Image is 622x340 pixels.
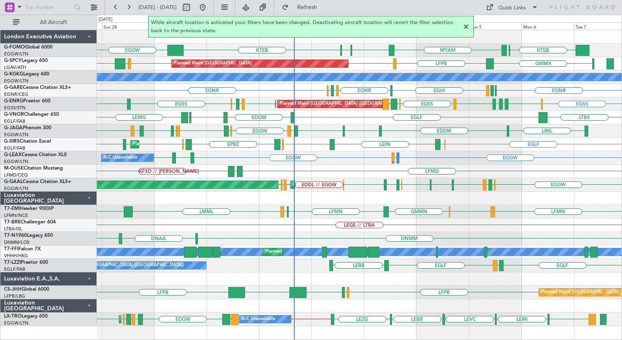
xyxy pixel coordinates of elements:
a: EGSS/STN [4,105,26,111]
a: EGLF/FAB [4,266,25,272]
a: EGGW/LTN [4,132,28,138]
a: EGNR/CEG [4,91,28,97]
span: [DATE] - [DATE] [138,4,177,11]
span: G-SPCY [4,58,22,63]
a: G-JAGAPhenom 300 [4,126,51,130]
span: G-FOMO [4,45,25,50]
span: CS-JHH [4,287,22,292]
a: G-KGKGLegacy 600 [4,72,49,77]
span: G-VNOR [4,112,24,117]
span: T7-LZZI [4,260,21,265]
a: G-GAALCessna Citation XLS+ [4,179,71,184]
div: A/C Unavailable [103,152,137,164]
span: G-SIRS [4,139,20,144]
input: Trip Number [25,1,72,13]
a: EGGW/LTN [4,159,28,165]
a: DNMM/LOS [4,239,29,245]
span: LX-TRO [4,314,22,319]
span: T7-EMI [4,206,20,211]
a: LGAV/ATH [4,64,26,71]
button: Quick Links [482,1,542,14]
span: Refresh [290,4,324,10]
a: EGGW/LTN [4,185,28,192]
a: EGGW/LTN [4,78,28,84]
a: T7-EMIHawker 900XP [4,206,54,211]
a: T7-FFIFalcon 7X [4,247,41,252]
a: LFPB/LBG [4,293,25,299]
span: M-OUSE [4,166,24,171]
a: EGGW/LTN [4,51,28,57]
button: Refresh [278,1,327,14]
span: T7-BRE [4,220,21,225]
a: G-GARECessna Citation XLS+ [4,85,71,90]
a: G-SIRSCitation Excel [4,139,51,144]
span: While aircraft location is activated your filters have been changed. Deactivating aircraft locati... [151,19,461,35]
span: G-LEAX [4,152,22,157]
div: A/C Unavailable [241,313,275,325]
a: G-ENRGPraetor 600 [4,99,50,104]
div: Planned Maint [GEOGRAPHIC_DATA] ([GEOGRAPHIC_DATA]) [265,246,394,258]
span: T7-N1960 [4,233,27,238]
span: G-GAAL [4,179,23,184]
a: G-VNORChallenger 650 [4,112,59,117]
a: EGLF/FAB [4,145,25,151]
span: G-JAGA [4,126,23,130]
div: AOG Maint Dusseldorf [293,179,340,191]
span: G-GARE [4,85,23,90]
a: M-OUSECitation Mustang [4,166,63,171]
a: T7-N1960Legacy 650 [4,233,53,238]
div: Planned Maint [GEOGRAPHIC_DATA] ([GEOGRAPHIC_DATA]) [133,138,261,150]
div: Quick Links [498,4,526,12]
a: T7-BREChallenger 604 [4,220,56,225]
a: LFMD/CEQ [4,172,28,178]
a: T7-LZZIPraetor 600 [4,260,48,265]
span: G-KGKG [4,72,23,77]
span: T7-FFI [4,247,18,252]
div: Planned Maint [GEOGRAPHIC_DATA] ([GEOGRAPHIC_DATA]) [280,98,408,110]
a: G-LEAXCessna Citation XLS [4,152,67,157]
a: VHHH/HKG [4,253,28,259]
a: G-FOMOGlobal 6000 [4,45,53,50]
a: CS-JHHGlobal 6000 [4,287,49,292]
a: LX-TROLegacy 650 [4,314,48,319]
a: LFMN/NCE [4,212,28,219]
div: A/C Unavailable [GEOGRAPHIC_DATA] ([GEOGRAPHIC_DATA]) [51,259,184,272]
a: G-SPCYLegacy 650 [4,58,48,63]
div: Planned Maint [GEOGRAPHIC_DATA] [174,57,252,70]
a: EGGW/LTN [4,320,28,326]
a: EGLF/FAB [4,118,25,124]
span: G-ENRG [4,99,23,104]
a: LTBA/ISL [4,226,22,232]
